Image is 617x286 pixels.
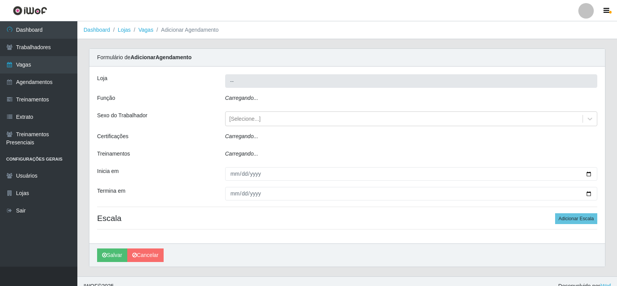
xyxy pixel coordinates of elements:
i: Carregando... [225,151,258,157]
button: Adicionar Escala [555,213,597,224]
button: Salvar [97,248,127,262]
label: Treinamentos [97,150,130,158]
a: Vagas [138,27,154,33]
label: Certificações [97,132,128,140]
li: Adicionar Agendamento [153,26,219,34]
label: Termina em [97,187,125,195]
i: Carregando... [225,95,258,101]
label: Loja [97,74,107,82]
a: Cancelar [127,248,164,262]
a: Lojas [118,27,130,33]
img: CoreUI Logo [13,6,47,15]
a: Dashboard [84,27,110,33]
nav: breadcrumb [77,21,617,39]
strong: Adicionar Agendamento [130,54,191,60]
label: Sexo do Trabalhador [97,111,147,120]
div: Formulário de [89,49,605,67]
i: Carregando... [225,133,258,139]
label: Função [97,94,115,102]
div: [Selecione...] [229,115,261,123]
label: Inicia em [97,167,119,175]
h4: Escala [97,213,597,223]
input: 00/00/0000 [225,187,597,200]
input: 00/00/0000 [225,167,597,181]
